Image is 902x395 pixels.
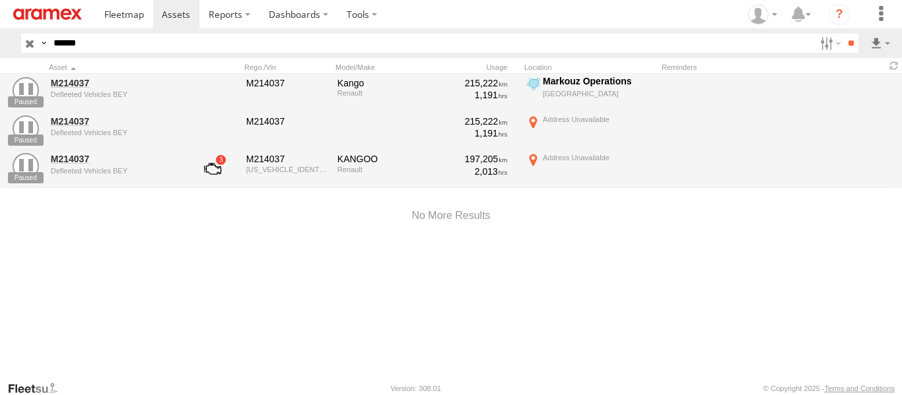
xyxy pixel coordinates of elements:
[543,75,654,87] div: Markouz Operations
[13,153,39,179] a: View Asset Details
[442,77,508,89] div: 215,222
[744,5,782,24] div: Mazen Siblini
[38,34,49,53] label: Search Query
[51,77,179,89] a: M214037
[886,59,902,72] span: Refresh
[337,89,433,97] div: Renault
[244,63,330,72] div: Rego./Vin
[246,115,328,127] div: M214037
[51,153,179,165] a: M214037
[442,89,508,101] div: 1,191
[246,166,328,173] div: VF1FW1945JU004526
[337,166,433,173] div: Renault
[440,63,519,72] div: Usage
[763,384,895,392] div: © Copyright 2025 -
[524,113,656,149] label: Click to View Current Location
[442,127,508,139] div: 1,191
[442,153,508,165] div: 197,205
[51,90,179,98] div: undefined
[662,63,779,72] div: Reminders
[543,89,654,98] div: [GEOGRAPHIC_DATA]
[51,129,179,137] div: undefined
[51,115,179,127] a: M214037
[869,34,891,53] label: Export results as...
[13,9,82,20] img: aramex-logo.svg
[188,153,237,185] a: View Asset with Fault/s
[246,77,328,89] div: M214037
[524,63,656,72] div: Location
[337,153,433,165] div: KANGOO
[7,382,68,395] a: Visit our Website
[335,63,434,72] div: Model/Make
[391,384,441,392] div: Version: 308.01
[49,63,181,72] div: Click to Sort
[524,152,656,187] label: Click to View Current Location
[524,75,656,111] label: Click to View Current Location
[13,115,39,142] a: View Asset Details
[442,166,508,177] div: 2,013
[825,384,895,392] a: Terms and Conditions
[829,4,850,25] i: ?
[815,34,843,53] label: Search Filter Options
[246,153,328,165] div: M214037
[337,77,433,89] div: Kango
[13,77,39,104] a: View Asset Details
[442,115,508,127] div: 215,222
[51,167,179,175] div: undefined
